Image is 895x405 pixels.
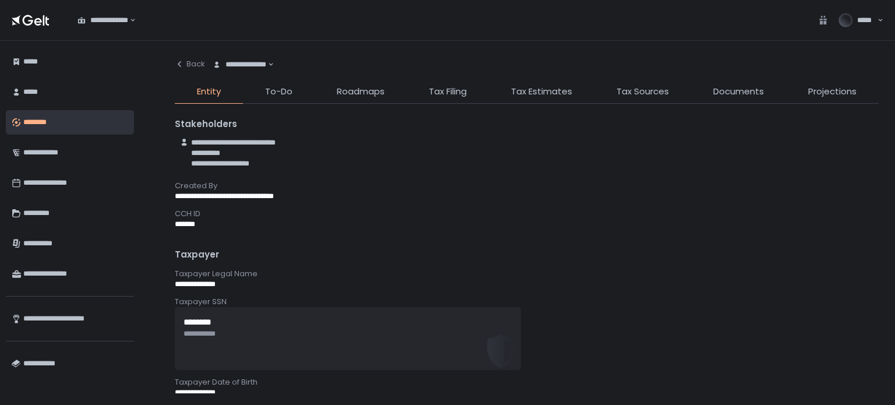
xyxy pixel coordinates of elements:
[175,248,879,262] div: Taxpayer
[429,85,467,98] span: Tax Filing
[128,15,129,26] input: Search for option
[175,52,205,76] button: Back
[70,8,136,33] div: Search for option
[511,85,572,98] span: Tax Estimates
[175,181,879,191] div: Created By
[197,85,221,98] span: Entity
[713,85,764,98] span: Documents
[175,297,879,307] div: Taxpayer SSN
[175,377,879,388] div: Taxpayer Date of Birth
[205,52,274,77] div: Search for option
[175,59,205,69] div: Back
[175,209,879,219] div: CCH ID
[337,85,385,98] span: Roadmaps
[616,85,669,98] span: Tax Sources
[808,85,857,98] span: Projections
[175,118,879,131] div: Stakeholders
[265,85,293,98] span: To-Do
[266,59,267,71] input: Search for option
[175,269,879,279] div: Taxpayer Legal Name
